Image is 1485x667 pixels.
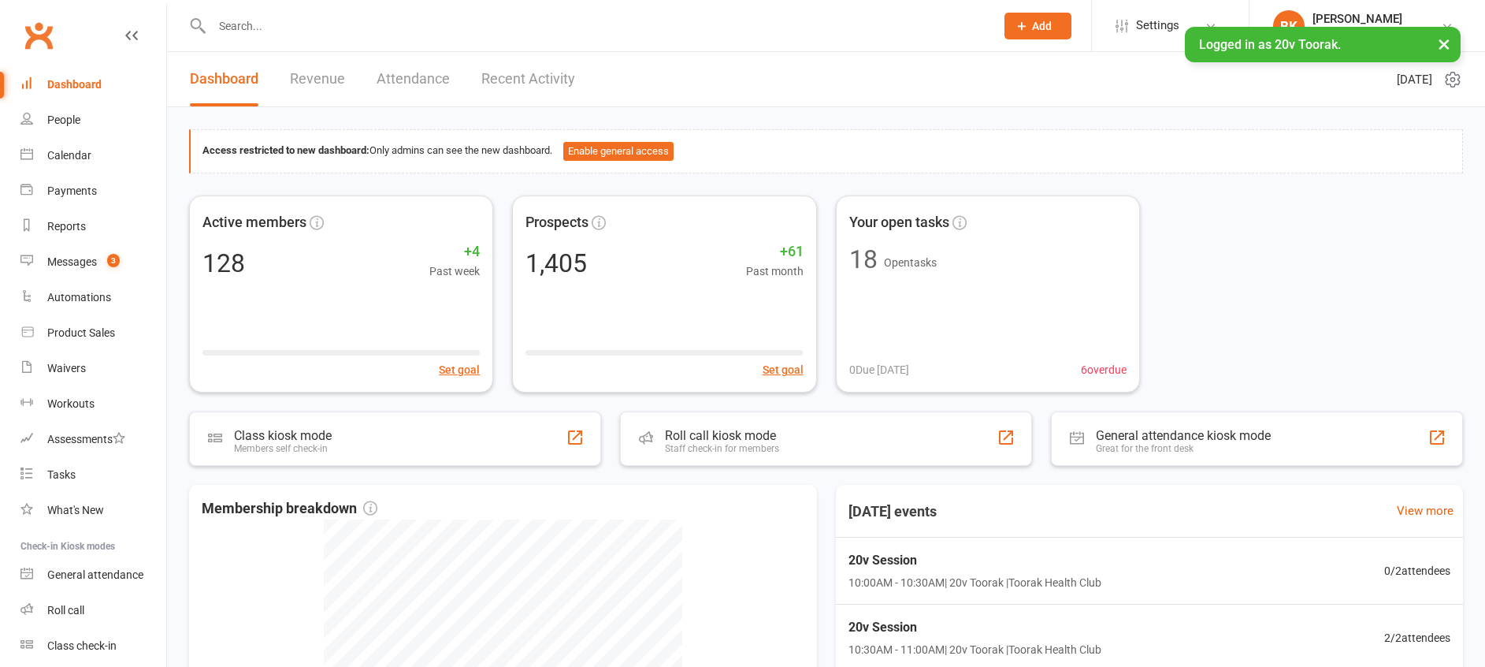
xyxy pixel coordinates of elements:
a: View more [1397,501,1453,520]
span: Active members [202,211,306,234]
div: 18 [849,247,878,272]
span: +4 [429,240,480,263]
a: Roll call [20,593,166,628]
span: 0 / 2 attendees [1384,562,1450,579]
div: BK [1273,10,1305,42]
span: Past week [429,263,480,280]
span: 20v Session [848,617,1101,638]
strong: Access restricted to new dashboard: [202,144,369,156]
a: Attendance [377,52,450,106]
button: Set goal [763,361,804,378]
a: What's New [20,493,166,528]
div: Dashboard [47,78,102,91]
a: Clubworx [19,16,58,55]
div: Tasks [47,468,76,481]
span: +61 [746,240,804,263]
div: General attendance [47,568,143,581]
div: Great for the front desk [1096,443,1271,454]
div: Waivers [47,362,86,374]
a: Class kiosk mode [20,628,166,664]
a: Recent Activity [481,52,575,106]
div: Product Sales [47,326,115,339]
div: What's New [47,504,104,516]
div: Calendar [47,149,91,162]
div: 1,405 [525,251,587,276]
span: 2 / 2 attendees [1384,629,1450,647]
a: Assessments [20,422,166,457]
a: People [20,102,166,138]
span: 10:30AM - 11:00AM | 20v Toorak | Toorak Health Club [848,641,1101,658]
a: Waivers [20,351,166,386]
a: Workouts [20,386,166,422]
div: Roll call [47,604,84,617]
div: Staff check-in for members [665,443,779,454]
span: 3 [107,254,120,267]
h3: [DATE] events [836,497,949,526]
a: Payments [20,173,166,209]
div: Class check-in [47,639,117,652]
div: Workouts [47,397,95,410]
span: 10:00AM - 10:30AM | 20v Toorak | Toorak Health Club [848,574,1101,591]
span: Prospects [525,211,588,234]
span: [DATE] [1397,70,1432,89]
div: Only admins can see the new dashboard. [202,142,1450,161]
a: General attendance kiosk mode [20,557,166,593]
div: [PERSON_NAME] [1312,12,1402,26]
a: Dashboard [20,67,166,102]
span: Open tasks [884,256,937,269]
span: Settings [1136,8,1179,43]
div: Reports [47,220,86,233]
div: Class kiosk mode [234,428,332,443]
div: 128 [202,251,245,276]
span: Your open tasks [849,211,949,234]
button: Set goal [439,361,480,378]
input: Search... [207,15,984,37]
span: 6 overdue [1081,361,1127,378]
button: Add [1004,13,1071,39]
div: General attendance kiosk mode [1096,428,1271,443]
button: Enable general access [563,142,674,161]
a: Dashboard [190,52,258,106]
a: Reports [20,209,166,244]
div: People [47,114,80,126]
div: Automations [47,291,111,304]
span: 20v Session [848,550,1101,571]
span: Past month [746,263,804,280]
button: × [1430,27,1458,61]
span: Add [1032,20,1052,32]
div: Members self check-in [234,443,332,454]
a: Messages 3 [20,244,166,280]
span: Logged in as 20v Toorak. [1199,37,1341,52]
a: Automations [20,280,166,315]
div: Payments [47,184,97,197]
a: Calendar [20,138,166,173]
span: 0 Due [DATE] [849,361,909,378]
a: Revenue [290,52,345,106]
div: 20v Toorak [1312,26,1402,40]
div: Roll call kiosk mode [665,428,779,443]
span: Membership breakdown [202,497,377,520]
div: Messages [47,255,97,268]
a: Product Sales [20,315,166,351]
a: Tasks [20,457,166,493]
div: Assessments [47,433,125,445]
